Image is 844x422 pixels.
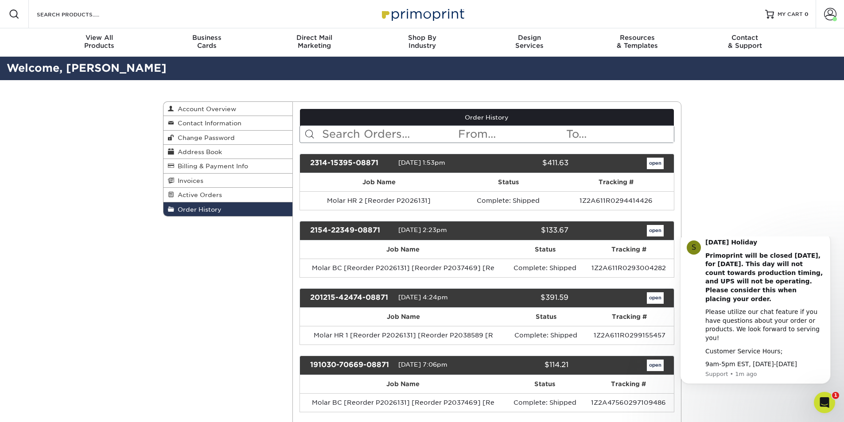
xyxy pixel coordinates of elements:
[321,126,457,143] input: Search Orders...
[20,4,34,18] div: Profile image for Support
[163,202,293,216] a: Order History
[303,292,398,304] div: 201215-42474-08871
[261,34,368,42] span: Direct Mail
[559,173,674,191] th: Tracking #
[458,173,558,191] th: Status
[300,393,506,412] td: Molar BC [Reorder P2026131] [Reorder P2037469] [Re
[565,126,673,143] input: To...
[506,240,584,259] th: Status
[506,393,583,412] td: Complete: Shipped
[583,375,674,393] th: Tracking #
[457,126,565,143] input: From...
[174,148,222,155] span: Address Book
[458,191,558,210] td: Complete: Shipped
[583,393,674,412] td: 1Z2A47560297109486
[378,4,467,23] img: Primoprint
[261,28,368,57] a: Direct MailMarketing
[39,111,157,120] div: Customer Service Hours;
[368,34,476,50] div: Industry
[261,34,368,50] div: Marketing
[163,188,293,202] a: Active Orders
[163,116,293,130] a: Contact Information
[480,360,575,371] div: $114.21
[303,225,398,236] div: 2154-22349-08871
[303,158,398,169] div: 2314-15395-08871
[647,225,664,236] a: open
[163,102,293,116] a: Account Overview
[647,292,664,304] a: open
[368,34,476,42] span: Shop By
[506,326,585,345] td: Complete: Shipped
[300,240,506,259] th: Job Name
[476,34,583,50] div: Services
[174,163,248,170] span: Billing & Payment Info
[814,392,835,413] iframe: Intercom live chat
[398,159,445,166] span: [DATE] 1:53pm
[647,158,664,169] a: open
[46,34,153,50] div: Products
[46,34,153,42] span: View All
[153,34,261,42] span: Business
[585,308,674,326] th: Tracking #
[174,206,222,213] span: Order History
[36,9,122,19] input: SEARCH PRODUCTS.....
[480,292,575,304] div: $391.59
[691,34,799,42] span: Contact
[476,28,583,57] a: DesignServices
[476,34,583,42] span: Design
[559,191,674,210] td: 1Z2A611R0294414426
[778,11,803,18] span: MY CART
[398,294,448,301] span: [DATE] 4:24pm
[39,2,157,132] div: Message content
[39,134,157,142] p: Message from Support, sent 1m ago
[300,259,506,277] td: Molar BC [Reorder P2026131] [Reorder P2037469] [Re
[300,326,506,345] td: Molar HR 1 [Reorder P2026131] [Reorder P2038589 [R
[39,124,157,132] div: 9am-5pm EST, [DATE]-[DATE]
[163,174,293,188] a: Invoices
[174,134,235,141] span: Change Password
[398,361,447,368] span: [DATE] 7:06pm
[691,28,799,57] a: Contact& Support
[832,392,839,399] span: 1
[506,308,585,326] th: Status
[647,360,664,371] a: open
[300,191,458,210] td: Molar HR 2 [Reorder P2026131]
[300,173,458,191] th: Job Name
[39,15,156,66] b: Primoprint will be closed [DATE], for [DATE]. This day will not count towards production timing, ...
[39,2,90,9] b: [DATE] Holiday
[506,375,583,393] th: Status
[506,259,584,277] td: Complete: Shipped
[46,28,153,57] a: View AllProducts
[300,375,506,393] th: Job Name
[667,236,844,398] iframe: Intercom notifications message
[584,240,674,259] th: Tracking #
[163,145,293,159] a: Address Book
[584,259,674,277] td: 1Z2A611R0293004282
[163,159,293,173] a: Billing & Payment Info
[480,225,575,236] div: $133.67
[368,28,476,57] a: Shop ByIndustry
[174,120,241,127] span: Contact Information
[39,71,157,106] div: Please utilize our chat feature if you have questions about your order or products. We look forwa...
[163,131,293,145] a: Change Password
[153,28,261,57] a: BusinessCards
[303,360,398,371] div: 191030-70669-08871
[691,34,799,50] div: & Support
[398,226,447,233] span: [DATE] 2:23pm
[480,158,575,169] div: $411.63
[805,11,809,17] span: 0
[583,28,691,57] a: Resources& Templates
[300,308,506,326] th: Job Name
[174,191,222,198] span: Active Orders
[583,34,691,42] span: Resources
[585,326,674,345] td: 1Z2A611R0299155457
[300,109,674,126] a: Order History
[153,34,261,50] div: Cards
[174,105,236,112] span: Account Overview
[583,34,691,50] div: & Templates
[174,177,203,184] span: Invoices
